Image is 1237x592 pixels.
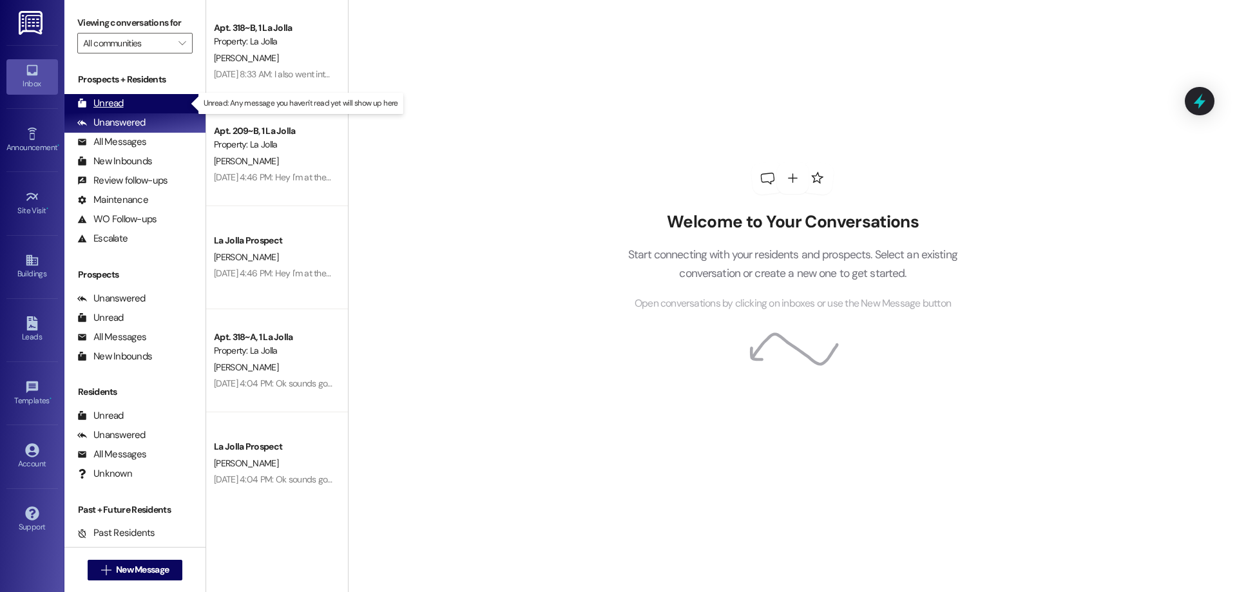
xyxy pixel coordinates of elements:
[77,174,168,187] div: Review follow-ups
[6,312,58,347] a: Leads
[214,267,475,279] div: [DATE] 4:46 PM: Hey I'm at the office, but it's locked. Are you still there?
[77,467,132,481] div: Unknown
[77,213,157,226] div: WO Follow-ups
[214,361,278,373] span: [PERSON_NAME]
[50,394,52,403] span: •
[214,440,333,454] div: La Jolla Prospect
[214,234,333,247] div: La Jolla Prospect
[214,457,278,469] span: [PERSON_NAME]
[6,502,58,537] a: Support
[64,503,206,517] div: Past + Future Residents
[77,350,152,363] div: New Inbounds
[64,73,206,86] div: Prospects + Residents
[77,428,146,442] div: Unanswered
[608,212,977,233] h2: Welcome to Your Conversations
[214,377,378,389] div: [DATE] 4:04 PM: Ok sounds good thank you!
[19,11,45,35] img: ResiDesk Logo
[57,141,59,150] span: •
[83,33,172,53] input: All communities
[178,38,186,48] i: 
[214,68,593,80] div: [DATE] 8:33 AM: I also went into the office after this to make sure it was canceled and they said...
[214,344,333,358] div: Property: La Jolla
[6,376,58,411] a: Templates •
[6,439,58,474] a: Account
[77,330,146,344] div: All Messages
[214,473,378,485] div: [DATE] 4:04 PM: Ok sounds good thank you!
[214,124,333,138] div: Apt. 209~B, 1 La Jolla
[77,193,148,207] div: Maintenance
[204,98,398,109] p: Unread: Any message you haven't read yet will show up here
[6,249,58,284] a: Buildings
[46,204,48,213] span: •
[214,21,333,35] div: Apt. 318~B, 1 La Jolla
[214,35,333,48] div: Property: La Jolla
[64,268,206,282] div: Prospects
[77,155,152,168] div: New Inbounds
[77,13,193,33] label: Viewing conversations for
[77,232,128,245] div: Escalate
[77,116,146,129] div: Unanswered
[214,138,333,151] div: Property: La Jolla
[608,245,977,282] p: Start connecting with your residents and prospects. Select an existing conversation or create a n...
[88,560,183,580] button: New Message
[77,409,124,423] div: Unread
[77,448,146,461] div: All Messages
[635,296,951,312] span: Open conversations by clicking on inboxes or use the New Message button
[214,52,278,64] span: [PERSON_NAME]
[101,565,111,575] i: 
[6,186,58,221] a: Site Visit •
[214,155,278,167] span: [PERSON_NAME]
[116,563,169,577] span: New Message
[64,385,206,399] div: Residents
[6,59,58,94] a: Inbox
[214,171,475,183] div: [DATE] 4:46 PM: Hey I'm at the office, but it's locked. Are you still there?
[77,135,146,149] div: All Messages
[77,292,146,305] div: Unanswered
[214,251,278,263] span: [PERSON_NAME]
[77,97,124,110] div: Unread
[77,526,155,540] div: Past Residents
[77,311,124,325] div: Unread
[214,330,333,344] div: Apt. 318~A, 1 La Jolla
